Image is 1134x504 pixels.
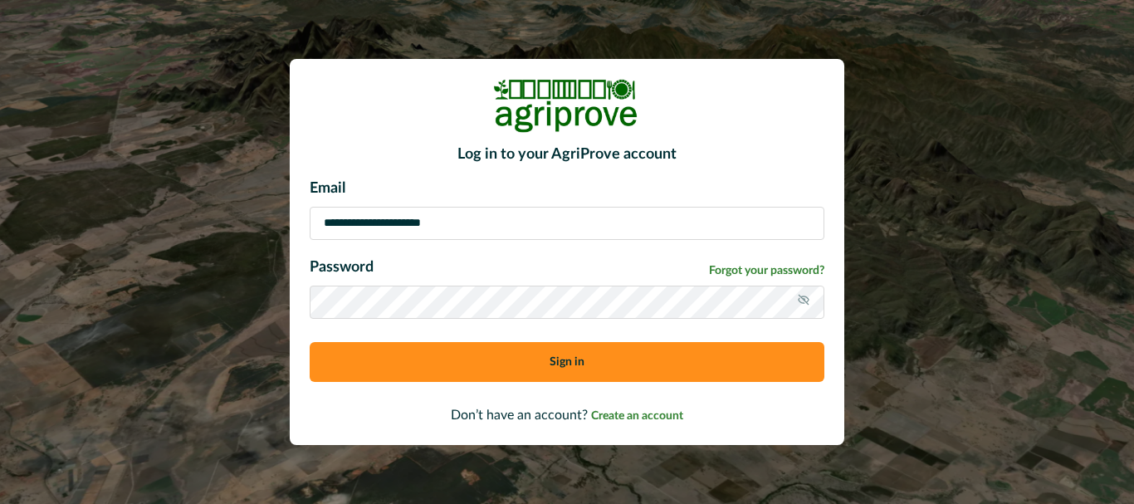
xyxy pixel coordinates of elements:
button: Sign in [310,342,824,382]
p: Email [310,178,824,200]
p: Password [310,257,374,279]
h2: Log in to your AgriProve account [310,146,824,164]
img: Logo Image [492,79,642,133]
span: Create an account [591,410,683,422]
a: Create an account [591,409,683,422]
a: Forgot your password? [709,262,824,280]
p: Don’t have an account? [310,405,824,425]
